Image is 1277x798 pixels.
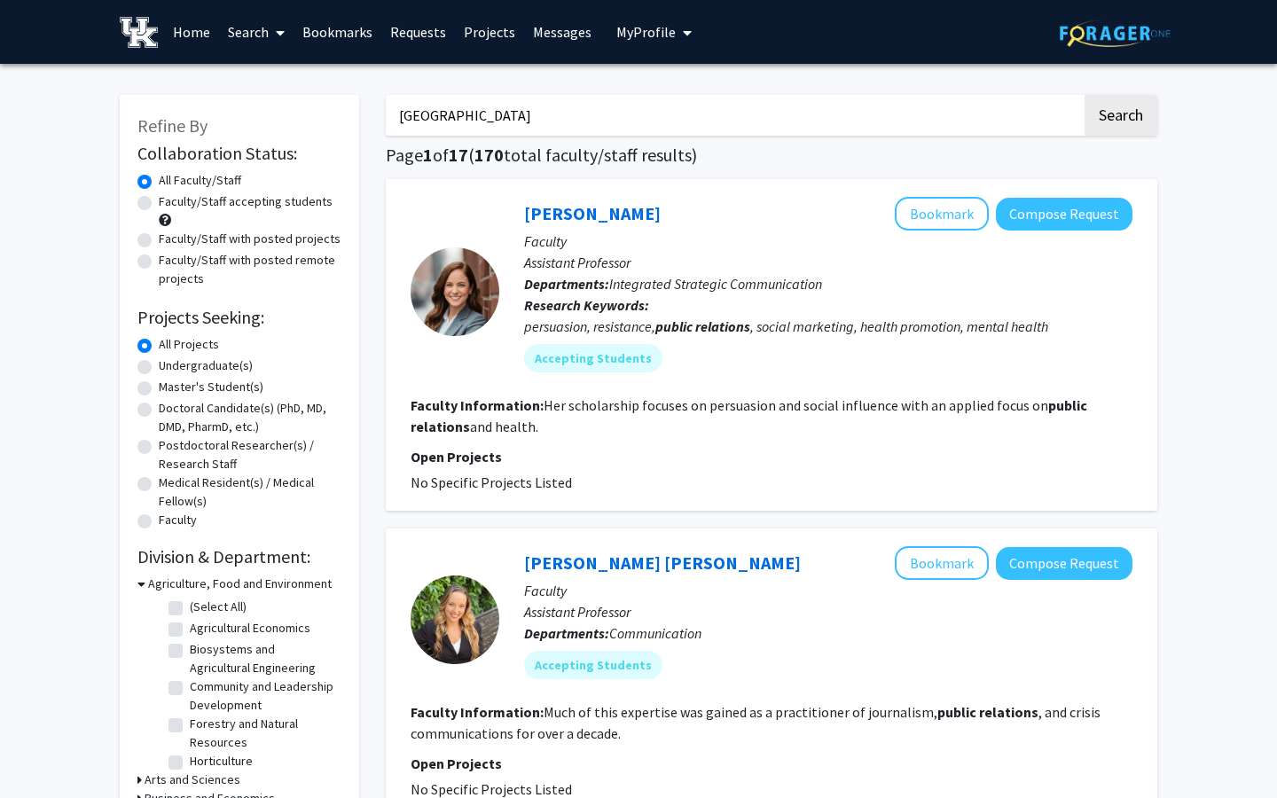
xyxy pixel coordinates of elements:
h3: Arts and Sciences [145,771,240,789]
h2: Projects Seeking: [137,307,341,328]
label: Agricultural Economics [190,619,310,638]
b: Research Keywords: [524,296,649,314]
label: (Select All) [190,598,247,616]
img: ForagerOne Logo [1060,20,1171,47]
button: Compose Request to Sarah Geegan [996,198,1132,231]
img: University of Kentucky Logo [120,17,158,48]
p: Open Projects [411,753,1132,774]
label: Faculty [159,511,197,529]
b: relations [411,418,470,435]
label: All Projects [159,335,219,354]
button: Search [1085,95,1157,136]
label: Faculty/Staff accepting students [159,192,333,211]
p: Open Projects [411,446,1132,467]
label: Community and Leadership Development [190,677,337,715]
label: Horticulture [190,752,253,771]
span: No Specific Projects Listed [411,473,572,491]
a: Messages [524,1,600,63]
span: 1 [423,144,433,166]
label: All Faculty/Staff [159,171,241,190]
p: Faculty [524,231,1132,252]
h2: Division & Department: [137,546,341,567]
mat-chip: Accepting Students [524,651,662,679]
label: Faculty/Staff with posted remote projects [159,251,341,288]
a: [PERSON_NAME] [PERSON_NAME] [524,552,801,574]
b: relations [979,703,1038,721]
span: 170 [474,144,504,166]
label: Forestry and Natural Resources [190,715,337,752]
b: Departments: [524,275,609,293]
p: Assistant Professor [524,252,1132,273]
label: Medical Resident(s) / Medical Fellow(s) [159,473,341,511]
fg-read-more: Her scholarship focuses on persuasion and social influence with an applied focus on and health. [411,396,1087,435]
span: Integrated Strategic Communication [609,275,822,293]
a: Projects [455,1,524,63]
button: Compose Request to Amber Lynn Scott [996,547,1132,580]
span: Communication [609,624,701,642]
b: relations [695,317,750,335]
mat-chip: Accepting Students [524,344,662,372]
h3: Agriculture, Food and Environment [148,575,332,593]
label: Postdoctoral Researcher(s) / Research Staff [159,436,341,473]
b: public [1048,396,1087,414]
iframe: Chat [13,718,75,785]
a: Bookmarks [294,1,381,63]
p: Faculty [524,580,1132,601]
h1: Page of ( total faculty/staff results) [386,145,1157,166]
p: Assistant Professor [524,601,1132,622]
a: Search [219,1,294,63]
b: Faculty Information: [411,396,544,414]
label: Undergraduate(s) [159,356,253,375]
label: Master's Student(s) [159,378,263,396]
label: Doctoral Candidate(s) (PhD, MD, DMD, PharmD, etc.) [159,399,341,436]
label: Faculty/Staff with posted projects [159,230,341,248]
input: Search Keywords [386,95,1082,136]
b: Departments: [524,624,609,642]
span: My Profile [616,23,676,41]
b: Faculty Information: [411,703,544,721]
h2: Collaboration Status: [137,143,341,164]
span: No Specific Projects Listed [411,780,572,798]
a: Home [164,1,219,63]
a: [PERSON_NAME] [524,202,661,224]
button: Add Amber Lynn Scott to Bookmarks [895,546,989,580]
b: public [937,703,976,721]
label: Biosystems and Agricultural Engineering [190,640,337,677]
div: persuasion, resistance, , social marketing, health promotion, mental health [524,316,1132,337]
b: public [655,317,693,335]
span: 17 [449,144,468,166]
fg-read-more: Much of this expertise was gained as a practitioner of journalism, , and crisis communications fo... [411,703,1101,742]
a: Requests [381,1,455,63]
button: Add Sarah Geegan to Bookmarks [895,197,989,231]
span: Refine By [137,114,208,137]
